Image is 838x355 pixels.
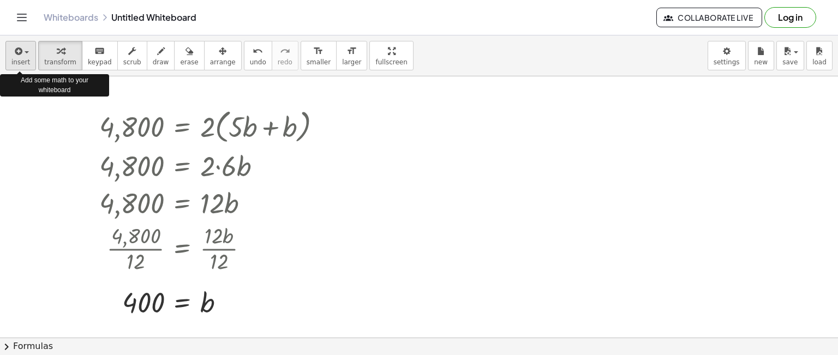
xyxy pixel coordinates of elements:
button: Collaborate Live [656,8,762,27]
button: draw [147,41,175,70]
button: fullscreen [369,41,413,70]
span: larger [342,58,361,66]
button: settings [708,41,746,70]
button: redoredo [272,41,298,70]
button: save [776,41,804,70]
span: keypad [88,58,112,66]
span: Collaborate Live [666,13,753,22]
span: fullscreen [375,58,407,66]
button: Toggle navigation [13,9,31,26]
span: load [812,58,827,66]
span: new [754,58,768,66]
span: undo [250,58,266,66]
i: format_size [346,45,357,58]
span: save [782,58,798,66]
i: keyboard [94,45,105,58]
button: arrange [204,41,242,70]
span: transform [44,58,76,66]
i: redo [280,45,290,58]
span: erase [180,58,198,66]
span: arrange [210,58,236,66]
span: insert [11,58,30,66]
button: undoundo [244,41,272,70]
button: erase [174,41,204,70]
button: transform [38,41,82,70]
button: format_sizesmaller [301,41,337,70]
span: draw [153,58,169,66]
span: redo [278,58,292,66]
button: new [748,41,774,70]
i: format_size [313,45,324,58]
button: Log in [764,7,816,28]
i: undo [253,45,263,58]
span: scrub [123,58,141,66]
button: scrub [117,41,147,70]
a: Whiteboards [44,12,98,23]
button: format_sizelarger [336,41,367,70]
span: settings [714,58,740,66]
button: load [806,41,833,70]
button: keyboardkeypad [82,41,118,70]
button: insert [5,41,36,70]
span: smaller [307,58,331,66]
